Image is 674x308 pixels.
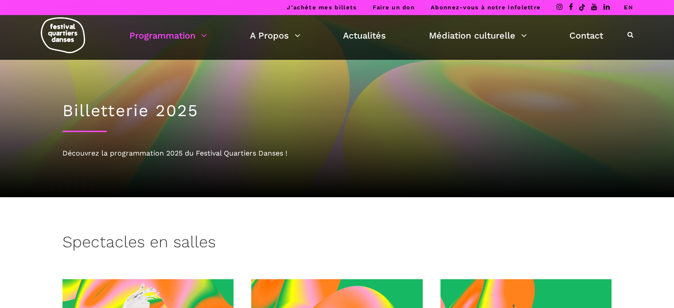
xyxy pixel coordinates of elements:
[373,4,415,11] a: Faire un don
[431,4,541,11] a: Abonnez-vous à notre infolettre
[250,28,300,43] a: A Propos
[129,28,207,43] a: Programmation
[569,28,603,43] a: Contact
[41,17,85,53] img: logo-fqd-med
[62,148,612,159] div: Découvrez la programmation 2025 du Festival Quartiers Danses !
[287,4,357,11] a: J’achète mes billets
[62,101,612,121] h1: Billetterie 2025
[62,233,216,255] h3: Spectacles en salles
[624,4,633,11] a: EN
[429,28,527,43] a: Médiation culturelle
[343,28,386,43] a: Actualités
